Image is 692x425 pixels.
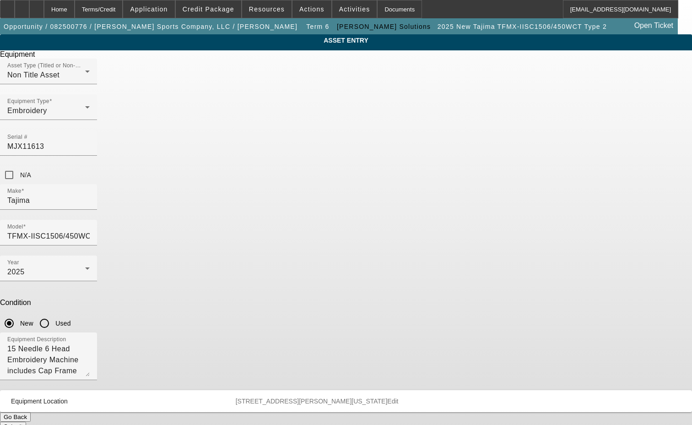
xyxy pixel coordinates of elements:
[299,5,324,13] span: Actions
[123,0,174,18] button: Application
[335,18,433,35] button: [PERSON_NAME] Solutions
[656,5,683,11] span: Delete asset
[292,0,331,18] button: Actions
[7,268,25,276] span: 2025
[130,5,168,13] span: Application
[631,18,677,33] a: Open Ticket
[7,224,23,230] mat-label: Model
[438,23,607,30] span: 2025 New Tajima TFMX-IISC1506/450WCT Type 2
[7,337,66,343] mat-label: Equipment Description
[236,398,388,405] span: [STREET_ADDRESS][PERSON_NAME][US_STATE]
[387,398,398,405] span: Edit
[337,23,431,30] span: [PERSON_NAME] Solutions
[183,5,234,13] span: Credit Package
[242,0,292,18] button: Resources
[18,319,33,328] label: New
[7,260,19,266] mat-label: Year
[7,98,49,104] mat-label: Equipment Type
[7,37,685,44] span: ASSET ENTRY
[249,5,285,13] span: Resources
[54,319,71,328] label: Used
[176,0,241,18] button: Credit Package
[18,170,31,180] label: N/A
[7,107,47,114] span: Embroidery
[7,71,59,79] span: Non Title Asset
[7,63,92,69] mat-label: Asset Type (Titled or Non-Titled)
[332,0,377,18] button: Activities
[435,18,609,35] button: 2025 New Tajima TFMX-IISC1506/450WCT Type 2
[303,18,333,35] button: Term 6
[339,5,370,13] span: Activities
[11,398,68,405] span: Equipment Location
[4,23,297,30] span: Opportunity / 082500776 / [PERSON_NAME] Sports Company, LLC / [PERSON_NAME]
[306,23,329,30] span: Term 6
[7,134,27,140] mat-label: Serial #
[7,188,22,194] mat-label: Make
